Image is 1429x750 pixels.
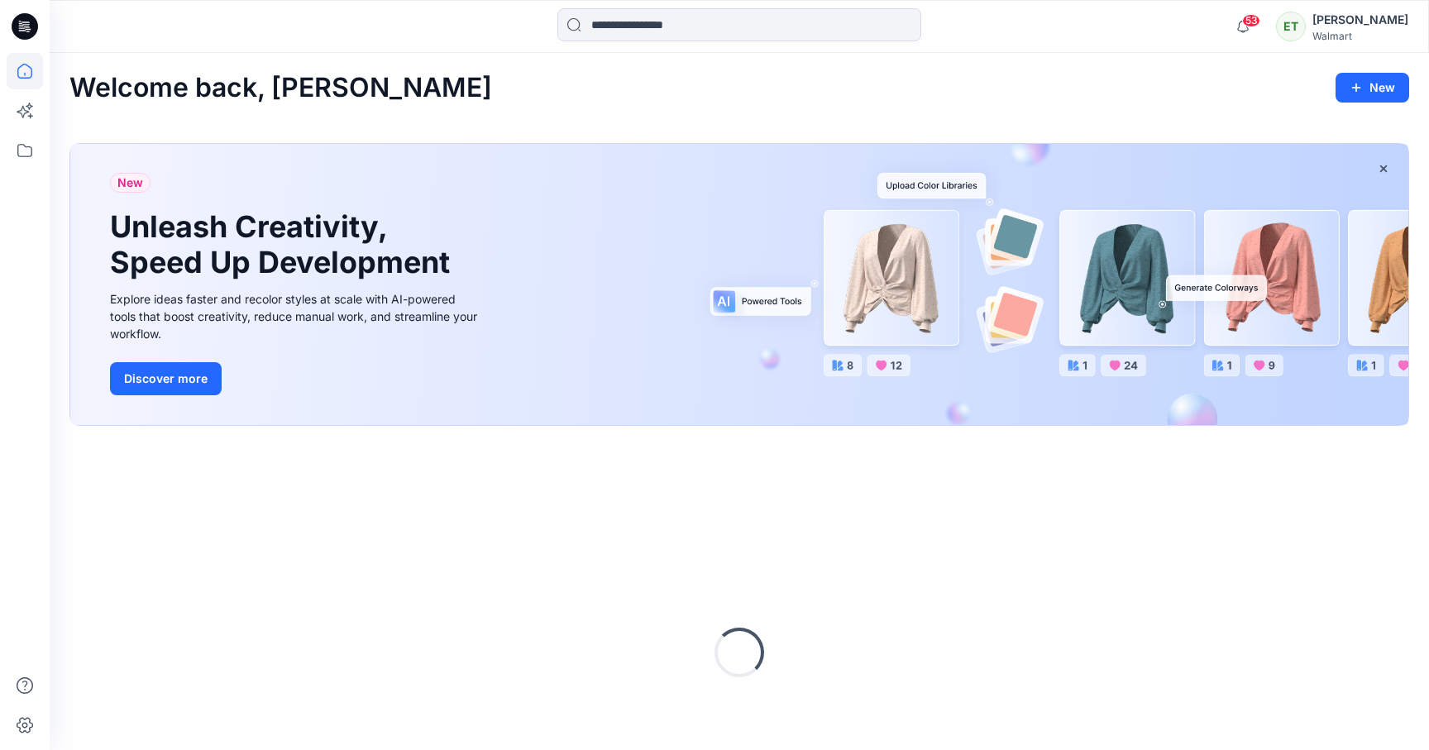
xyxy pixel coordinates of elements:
[1276,12,1306,41] div: ET
[110,290,482,342] div: Explore ideas faster and recolor styles at scale with AI-powered tools that boost creativity, red...
[1242,14,1260,27] span: 53
[69,73,492,103] h2: Welcome back, [PERSON_NAME]
[110,362,222,395] button: Discover more
[1336,73,1409,103] button: New
[110,362,482,395] a: Discover more
[1312,30,1408,42] div: Walmart
[110,209,457,280] h1: Unleash Creativity, Speed Up Development
[1312,10,1408,30] div: [PERSON_NAME]
[117,173,143,193] span: New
